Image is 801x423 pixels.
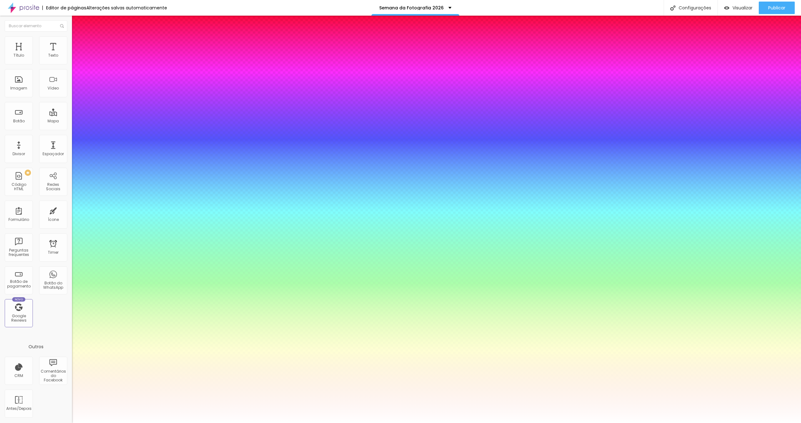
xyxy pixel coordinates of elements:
[41,369,65,383] div: Comentários do Facebook
[6,182,31,191] div: Código HTML
[718,2,759,14] button: Visualizar
[42,6,86,10] div: Editor de páginas
[10,86,27,90] div: Imagem
[60,24,64,28] img: Icone
[8,217,29,222] div: Formulário
[379,6,444,10] p: Semana da Fotografia 2026
[41,281,65,290] div: Botão do WhatsApp
[48,86,59,90] div: Vídeo
[48,250,59,255] div: Timer
[48,119,59,123] div: Mapa
[759,2,795,14] button: Publicar
[86,6,167,10] div: Alterações salvas automaticamente
[6,406,31,411] div: Antes/Depois
[768,5,785,10] span: Publicar
[14,374,23,378] div: CRM
[48,217,59,222] div: Ícone
[13,152,25,156] div: Divisor
[724,5,729,11] img: view-1.svg
[6,248,31,257] div: Perguntas frequentes
[5,20,67,32] input: Buscar elemento
[6,314,31,323] div: Google Reviews
[13,53,24,58] div: Título
[12,297,26,302] div: Novo
[13,119,25,123] div: Botão
[43,152,64,156] div: Espaçador
[48,53,58,58] div: Texto
[732,5,753,10] span: Visualizar
[41,182,65,191] div: Redes Sociais
[6,279,31,288] div: Botão de pagamento
[670,5,676,11] img: Icone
